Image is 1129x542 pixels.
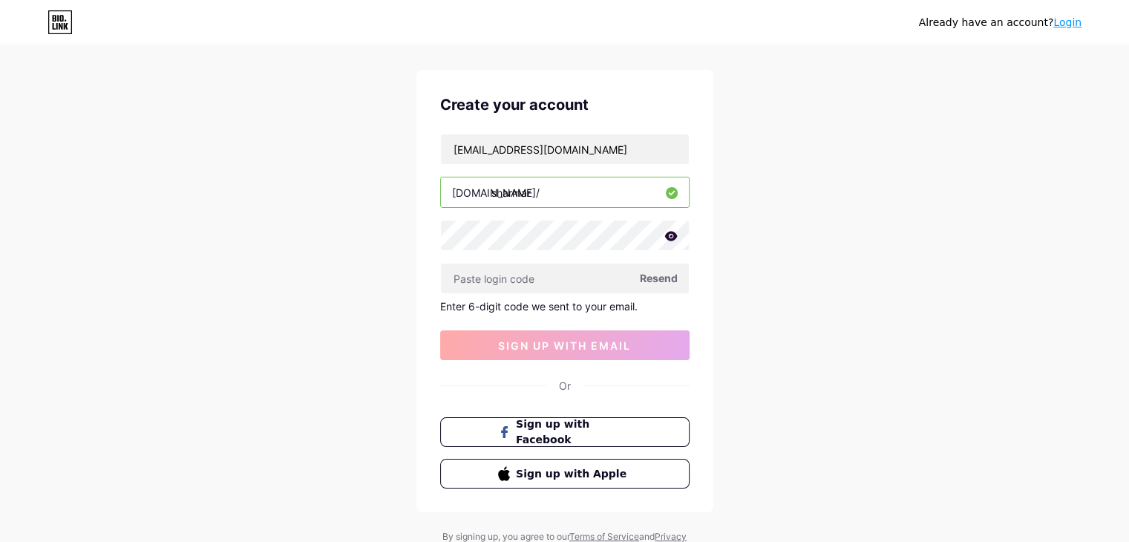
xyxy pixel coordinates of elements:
span: Resend [640,270,678,286]
input: Email [441,134,689,164]
a: Terms of Service [569,531,639,542]
button: Sign up with Facebook [440,417,690,447]
a: Login [1053,16,1081,28]
input: username [441,177,689,207]
div: Or [559,378,571,394]
span: Sign up with Facebook [516,417,631,448]
div: [DOMAIN_NAME]/ [452,185,540,200]
button: sign up with email [440,330,690,360]
div: Already have an account? [919,15,1081,30]
input: Paste login code [441,264,689,293]
span: Sign up with Apple [516,466,631,482]
button: Sign up with Apple [440,459,690,489]
div: Enter 6-digit code we sent to your email. [440,300,690,313]
div: Create your account [440,94,690,116]
span: sign up with email [498,339,631,352]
